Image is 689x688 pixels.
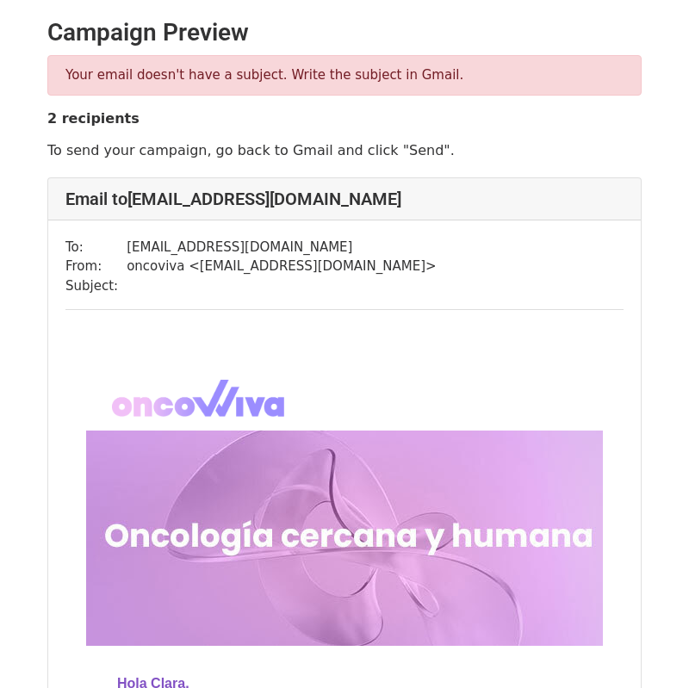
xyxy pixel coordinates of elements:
[127,257,436,276] td: oncoviva < [EMAIL_ADDRESS][DOMAIN_NAME] >
[65,276,127,296] td: Subject:
[112,380,284,416] img: Oncoviva
[65,257,127,276] td: From:
[47,141,642,159] p: To send your campaign, go back to Gmail and click "Send".
[65,238,127,257] td: To:
[47,110,140,127] strong: 2 recipients
[65,189,624,209] h4: Email to [EMAIL_ADDRESS][DOMAIN_NAME]
[127,238,436,257] td: [EMAIL_ADDRESS][DOMAIN_NAME]
[47,18,642,47] h2: Campaign Preview
[65,66,624,84] p: Your email doesn't have a subject. Write the subject in Gmail.
[86,431,603,646] img: Oncoviva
